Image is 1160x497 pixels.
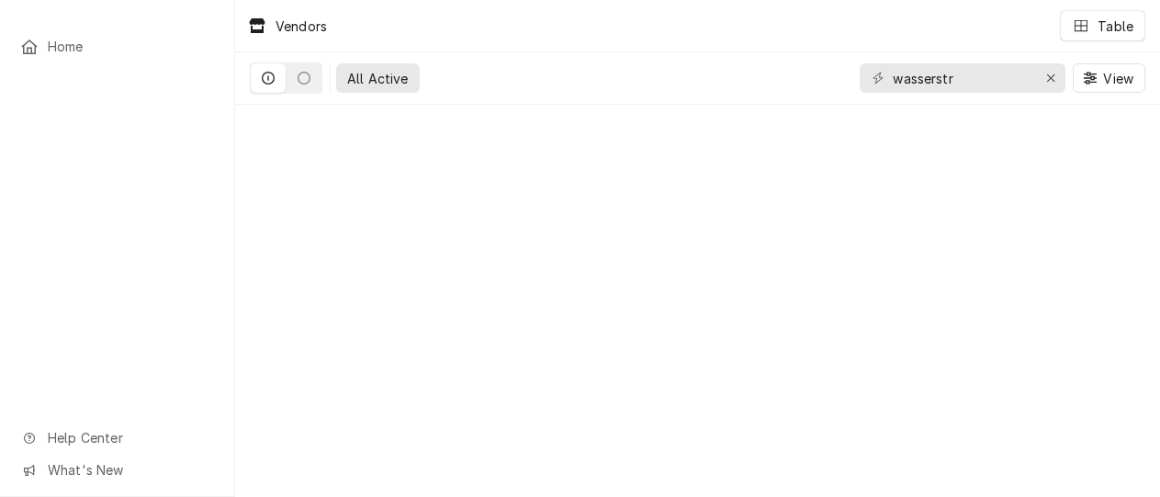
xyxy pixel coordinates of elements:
button: Erase input [1036,63,1065,93]
span: What's New [48,460,212,480]
a: Home [11,31,223,62]
span: Home [48,37,214,56]
div: Table [1098,17,1133,36]
button: View [1073,63,1145,93]
span: View [1099,69,1137,88]
div: All Active [347,69,409,88]
input: Keyword search [893,63,1030,93]
a: Go to Help Center [11,423,223,453]
span: Help Center [48,428,212,447]
a: Go to What's New [11,455,223,485]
